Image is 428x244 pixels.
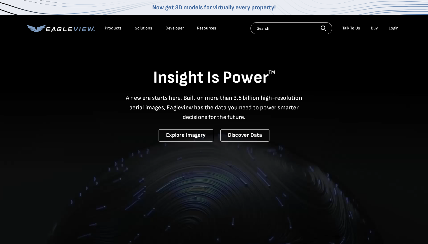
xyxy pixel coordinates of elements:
[250,22,332,34] input: Search
[135,26,152,31] div: Solutions
[159,129,213,142] a: Explore Imagery
[197,26,216,31] div: Resources
[105,26,122,31] div: Products
[152,4,276,11] a: Now get 3D models for virtually every property!
[220,129,269,142] a: Discover Data
[165,26,184,31] a: Developer
[269,69,275,75] sup: TM
[371,26,378,31] a: Buy
[27,67,402,88] h1: Insight Is Power
[122,93,306,122] p: A new era starts here. Built on more than 3.5 billion high-resolution aerial images, Eagleview ha...
[389,26,399,31] div: Login
[342,26,360,31] div: Talk To Us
